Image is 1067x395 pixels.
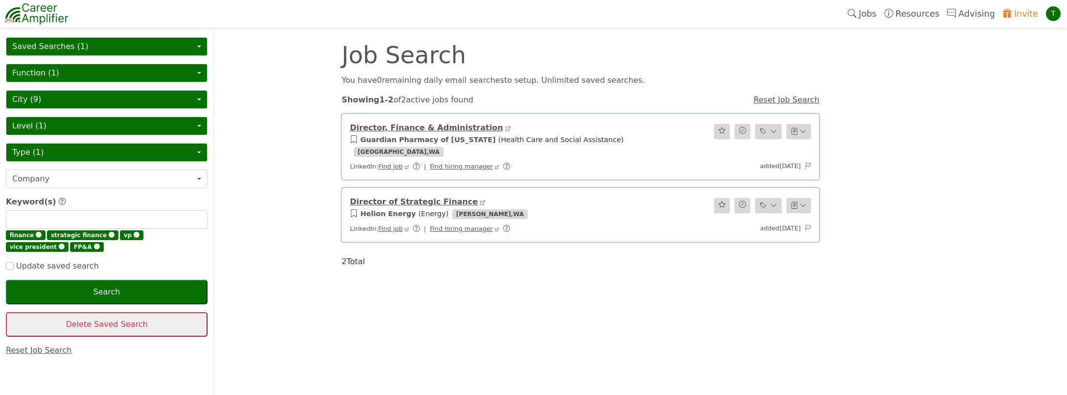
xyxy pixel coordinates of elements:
button: Saved Searches (1) [6,37,208,56]
span: [GEOGRAPHIC_DATA] , WA [354,147,443,157]
span: finance [6,230,46,240]
span: | [424,225,426,232]
span: vp [120,230,143,240]
button: Company [6,170,208,188]
span: 🅧 [134,232,139,239]
span: strategic finance [47,230,118,240]
div: T [1046,6,1061,21]
span: 🅧 [59,244,65,250]
span: [PERSON_NAME] , WA [452,209,528,219]
button: City (9) [6,90,208,109]
span: FP&A [70,242,104,252]
span: ( Health Care and Social Assistance ) [498,136,624,144]
a: Guardian Pharmacy of [US_STATE] [360,136,496,144]
span: Update saved search [14,261,99,271]
a: Find hiring manager [430,163,493,170]
a: Helion Energy [360,210,416,218]
span: LinkedIn: [350,225,516,232]
a: Jobs [844,2,881,25]
a: Resources [881,2,944,25]
span: | [424,163,426,170]
a: Find job [378,225,403,232]
span: 🅧 [109,232,115,239]
button: Search [6,280,208,304]
a: Find job [378,163,403,170]
div: of 2 active jobs found [336,94,703,106]
div: You have 0 remaining daily email search es to setup. Unlimited saved searches. [336,74,825,86]
button: Function (1) [6,64,208,82]
span: LinkedIn: [350,163,516,170]
div: added [DATE] [659,223,817,234]
button: Type (1) [6,143,208,162]
span: vice president [6,242,69,252]
a: Invite [999,2,1042,25]
div: added [DATE] [659,161,817,172]
div: Job Search [336,43,703,67]
a: Director of Strategic Finance [350,197,478,206]
button: Delete Saved Search [6,312,208,337]
strong: Showing 1 - 2 [342,95,394,104]
span: Keyword(s) [6,197,56,206]
span: 🅧 [36,232,42,239]
a: Find hiring manager [430,225,493,232]
a: Reset Job Search [754,95,820,104]
span: 🅧 [94,244,100,250]
button: Level (1) [6,117,208,135]
a: Director, Finance & Administration [350,123,503,132]
img: career-amplifier-logo.png [5,1,69,26]
a: Reset Job Search [6,346,72,355]
div: 2 Total [336,256,825,268]
a: Advising [943,2,998,25]
span: ( Energy ) [418,210,449,218]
